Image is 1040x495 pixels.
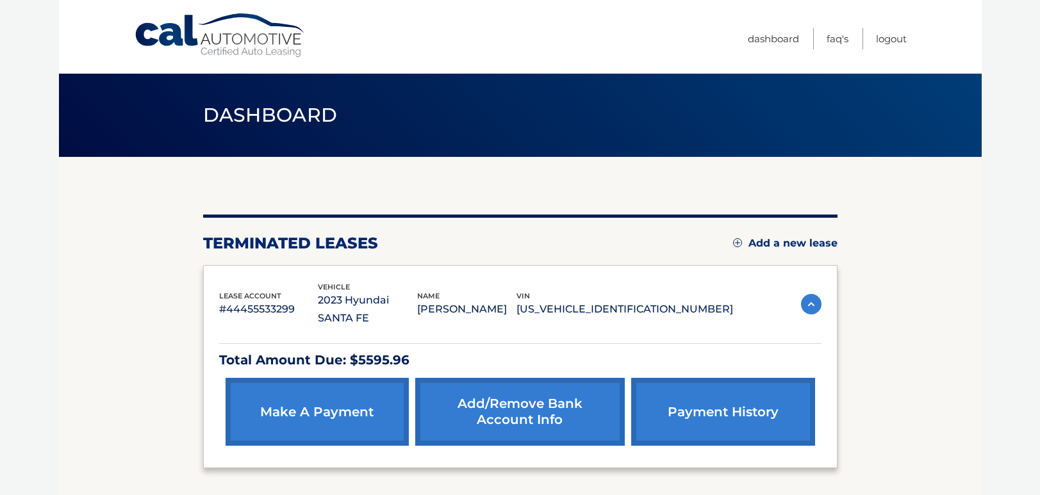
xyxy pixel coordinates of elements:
a: Cal Automotive [134,13,307,58]
span: lease account [219,291,281,300]
a: payment history [631,378,814,446]
span: Dashboard [203,103,338,127]
a: Dashboard [748,28,799,49]
span: name [417,291,440,300]
img: add.svg [733,238,742,247]
p: [PERSON_NAME] [417,300,516,318]
a: Logout [876,28,907,49]
span: vehicle [318,282,350,291]
a: Add/Remove bank account info [415,378,625,446]
h2: terminated leases [203,234,378,253]
p: [US_VEHICLE_IDENTIFICATION_NUMBER] [516,300,733,318]
p: #44455533299 [219,300,318,318]
img: accordion-active.svg [801,294,821,314]
span: vin [516,291,530,300]
p: Total Amount Due: $5595.96 [219,349,821,371]
a: FAQ's [827,28,848,49]
a: Add a new lease [733,237,838,250]
a: make a payment [226,378,409,446]
p: 2023 Hyundai SANTA FE [318,291,417,327]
